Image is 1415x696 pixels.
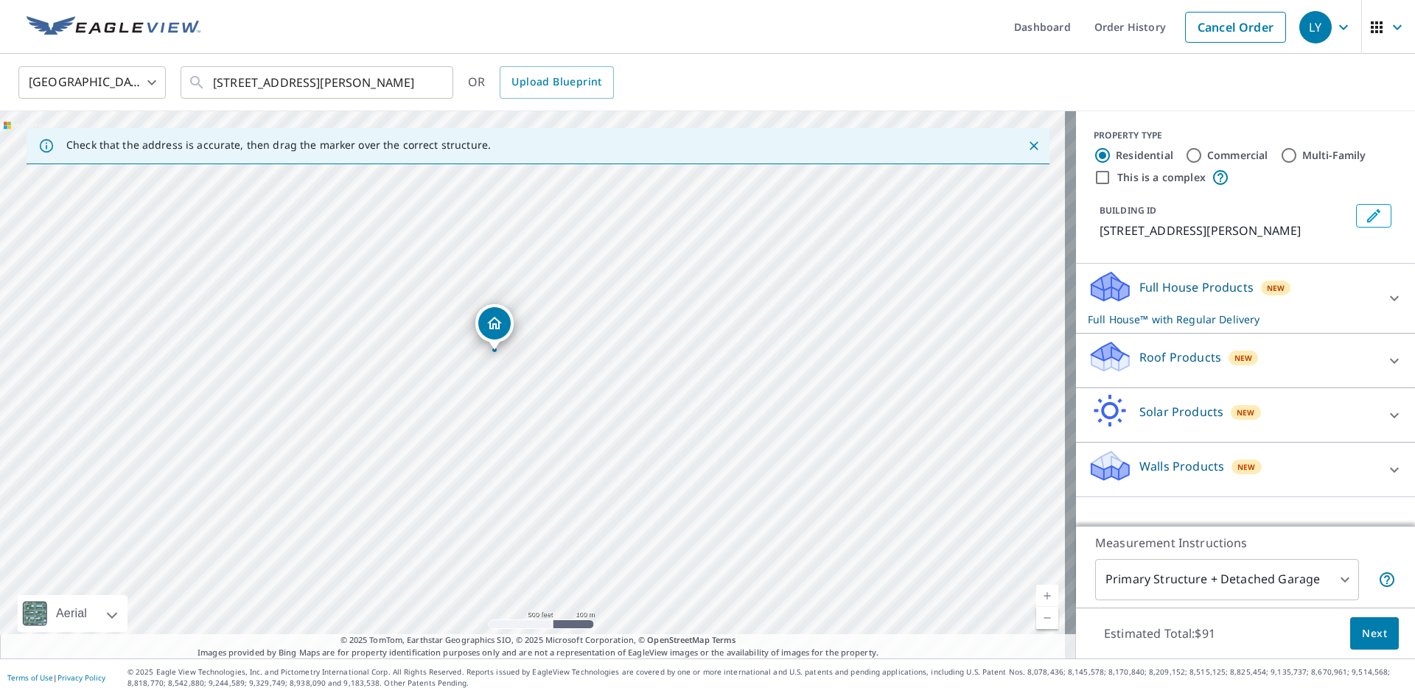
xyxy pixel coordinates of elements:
label: Commercial [1207,148,1268,163]
span: New [1237,407,1255,418]
div: Full House ProductsNewFull House™ with Regular Delivery [1088,270,1403,327]
p: © 2025 Eagle View Technologies, Inc. and Pictometry International Corp. All Rights Reserved. Repo... [127,667,1408,689]
div: Dropped pin, building 1, Residential property, 3125 Lauras Ln Sandusky, OH 44870 [475,304,514,350]
span: New [1237,461,1256,473]
p: Full House Products [1139,278,1254,296]
a: Terms [712,634,736,645]
p: Estimated Total: $91 [1092,617,1227,650]
span: New [1267,282,1285,294]
button: Next [1350,617,1399,650]
a: Current Level 16, Zoom In [1036,585,1058,607]
p: Walls Products [1139,457,1224,475]
div: [GEOGRAPHIC_DATA] [18,62,166,103]
span: Your report will include the primary structure and a detached garage if one exists. [1378,571,1396,588]
button: Close [1024,136,1044,155]
p: BUILDING ID [1100,204,1156,217]
label: Multi-Family [1302,148,1366,163]
div: PROPERTY TYPE [1094,129,1397,142]
p: [STREET_ADDRESS][PERSON_NAME] [1100,222,1350,239]
button: Edit building 1 [1356,204,1391,228]
div: Roof ProductsNew [1088,340,1403,382]
span: © 2025 TomTom, Earthstar Geographics SIO, © 2025 Microsoft Corporation, © [340,634,736,647]
a: Current Level 16, Zoom Out [1036,607,1058,629]
div: Walls ProductsNew [1088,449,1403,491]
div: Aerial [18,595,127,632]
p: Check that the address is accurate, then drag the marker over the correct structure. [66,138,491,152]
input: Search by address or latitude-longitude [213,62,423,103]
p: Solar Products [1139,403,1223,421]
a: Cancel Order [1185,12,1286,43]
img: EV Logo [27,16,200,38]
span: New [1234,352,1253,364]
div: Primary Structure + Detached Garage [1095,559,1359,600]
label: This is a complex [1117,170,1206,185]
div: Aerial [52,595,91,632]
p: Roof Products [1139,348,1221,366]
span: Next [1362,625,1387,643]
a: Terms of Use [7,672,53,683]
div: OR [468,66,614,99]
p: Full House™ with Regular Delivery [1088,312,1377,327]
p: Measurement Instructions [1095,534,1396,552]
label: Residential [1116,148,1173,163]
a: Upload Blueprint [500,66,613,99]
div: Solar ProductsNew [1088,394,1403,436]
p: | [7,673,105,682]
a: OpenStreetMap [647,634,709,645]
a: Privacy Policy [57,672,105,683]
span: Upload Blueprint [511,73,601,91]
div: LY [1299,11,1332,43]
